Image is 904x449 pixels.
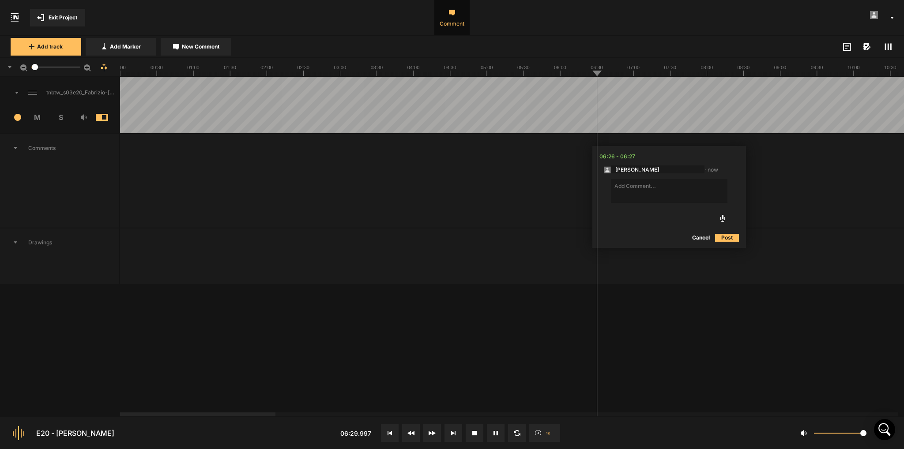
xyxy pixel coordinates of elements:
div: Open Intercom Messenger [874,419,895,440]
text: 03:30 [371,65,383,70]
span: Add track [37,43,63,51]
span: M [26,112,49,123]
text: 09:00 [774,65,787,70]
span: Exit Project [49,14,77,22]
text: 09:30 [811,65,823,70]
button: 1x [529,424,560,442]
text: 08:30 [738,65,750,70]
span: Add Marker [110,43,141,51]
button: Add Marker [86,38,156,56]
text: 05:00 [481,65,493,70]
text: 01:30 [224,65,236,70]
span: S [49,112,72,123]
text: 02:30 [297,65,309,70]
text: 10:30 [884,65,896,70]
text: 03:00 [334,65,347,70]
text: 07:30 [664,65,676,70]
span: · now [604,165,718,174]
div: 06:26 - 06:27 [599,152,635,161]
img: anonymous.svg [604,166,611,173]
button: Post [715,232,739,243]
text: 00:30 [151,65,163,70]
span: tnbtw_s03e20_Fabrizio-[PERSON_NAME]-Benedetti_v1 [43,89,119,97]
text: 10:00 [847,65,860,70]
button: New Comment [161,38,231,56]
text: 02:00 [260,65,273,70]
text: 06:00 [554,65,566,70]
text: 04:00 [407,65,420,70]
button: Exit Project [30,9,85,26]
div: E20 - [PERSON_NAME] [36,428,114,438]
text: 06:30 [591,65,603,70]
text: 01:00 [187,65,200,70]
button: Cancel [687,232,715,243]
input: Your name [611,165,704,173]
span: 06:29.997 [340,430,371,437]
text: 08:00 [701,65,713,70]
text: 05:30 [517,65,530,70]
span: New Comment [182,43,219,51]
text: 07:00 [627,65,640,70]
text: 04:30 [444,65,456,70]
button: Add track [11,38,81,56]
